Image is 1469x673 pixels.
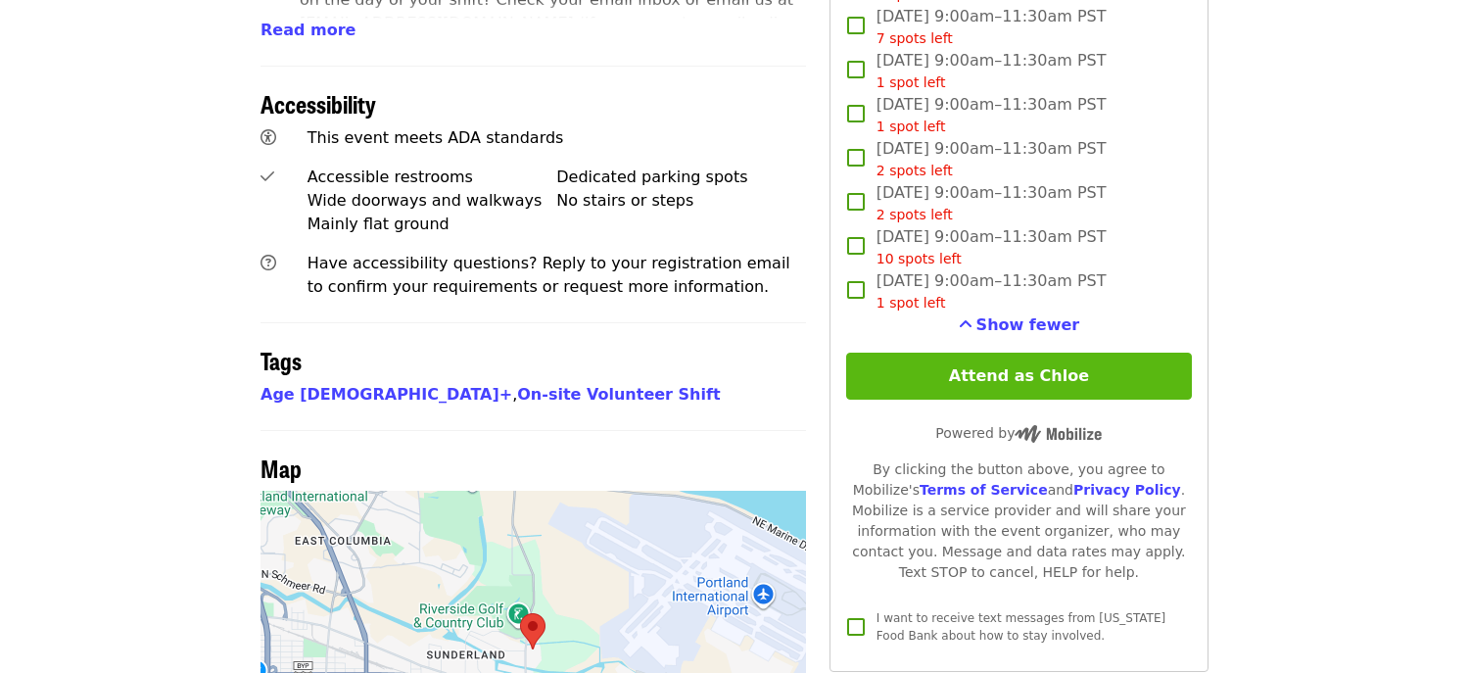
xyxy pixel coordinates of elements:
[261,128,276,147] i: universal-access icon
[877,207,953,222] span: 2 spots left
[261,254,276,272] i: question-circle icon
[517,385,720,404] a: On-site Volunteer Shift
[877,119,946,134] span: 1 spot left
[261,385,517,404] span: ,
[846,459,1192,583] div: By clicking the button above, you agree to Mobilize's and . Mobilize is a service provider and wi...
[308,213,557,236] div: Mainly flat ground
[308,254,790,296] span: Have accessibility questions? Reply to your registration email to confirm your requirements or re...
[261,168,274,186] i: check icon
[877,137,1107,181] span: [DATE] 9:00am–11:30am PST
[308,128,564,147] span: This event meets ADA standards
[846,353,1192,400] button: Attend as Chloe
[877,5,1107,49] span: [DATE] 9:00am–11:30am PST
[308,166,557,189] div: Accessible restrooms
[877,49,1107,93] span: [DATE] 9:00am–11:30am PST
[920,482,1048,498] a: Terms of Service
[261,21,355,39] span: Read more
[261,451,302,485] span: Map
[877,611,1165,643] span: I want to receive text messages from [US_STATE] Food Bank about how to stay involved.
[976,315,1080,334] span: Show fewer
[959,313,1080,337] button: See more timeslots
[877,181,1107,225] span: [DATE] 9:00am–11:30am PST
[261,86,376,120] span: Accessibility
[261,385,512,404] a: Age [DEMOGRAPHIC_DATA]+
[877,251,962,266] span: 10 spots left
[261,19,355,42] button: Read more
[261,343,302,377] span: Tags
[877,74,946,90] span: 1 spot left
[1073,482,1181,498] a: Privacy Policy
[877,295,946,311] span: 1 spot left
[556,166,806,189] div: Dedicated parking spots
[877,93,1107,137] span: [DATE] 9:00am–11:30am PST
[1015,425,1102,443] img: Powered by Mobilize
[556,189,806,213] div: No stairs or steps
[877,163,953,178] span: 2 spots left
[877,225,1107,269] span: [DATE] 9:00am–11:30am PST
[308,189,557,213] div: Wide doorways and walkways
[935,425,1102,441] span: Powered by
[877,30,953,46] span: 7 spots left
[877,269,1107,313] span: [DATE] 9:00am–11:30am PST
